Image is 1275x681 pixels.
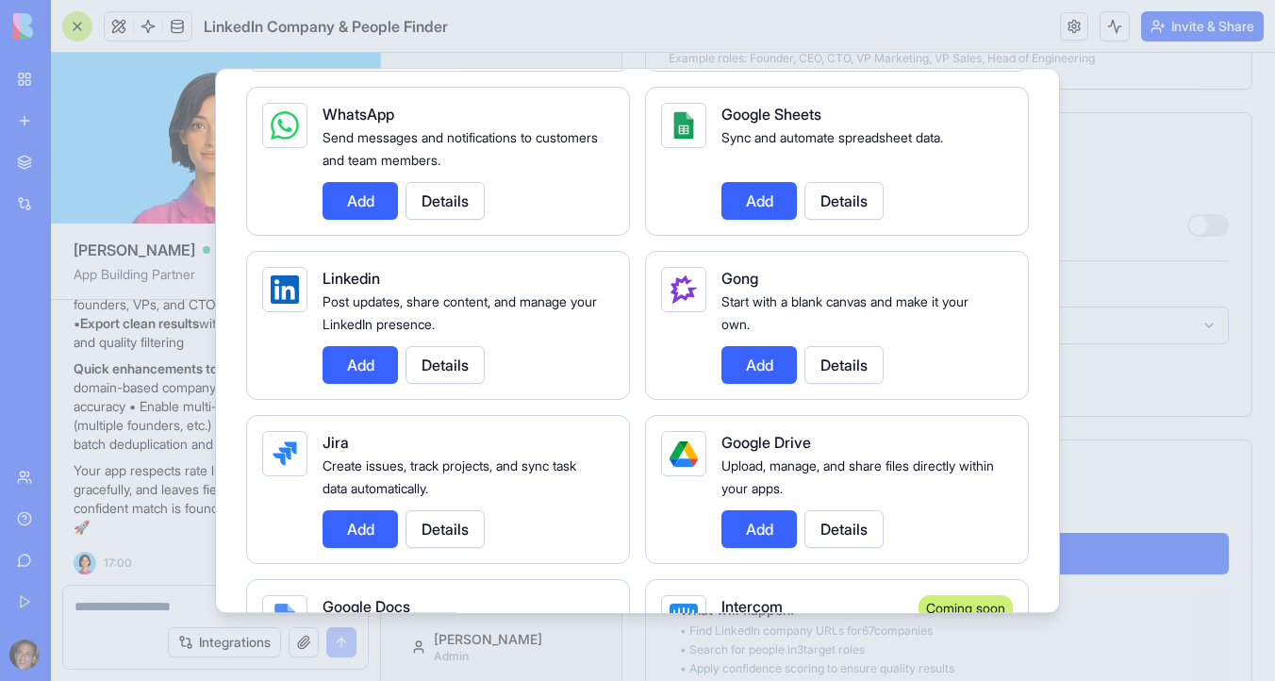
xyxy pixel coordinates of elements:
[323,433,349,452] span: Jira
[299,590,836,605] li: • Search for people in 3 target roles
[721,182,797,220] button: Add
[323,457,576,496] span: Create issues, track projects, and sync task data automatically.
[288,227,388,243] label: Search Provider
[288,177,538,192] div: Use your LinkedIn session for enhanced results
[804,510,884,548] button: Details
[323,182,398,220] button: Add
[323,269,380,288] span: Linkedin
[288,83,848,106] div: Search Settings
[721,346,797,384] button: Add
[288,325,848,340] div: Request Delay: 800 ms
[323,105,394,124] span: WhatsApp
[406,346,485,384] button: Details
[323,129,598,168] span: Send messages and notifications to customers and team members.
[721,129,943,145] span: Sync and automate spreadsheet data.
[288,439,848,457] div: Begin searching for LinkedIn profiles and people
[8,170,233,200] a: Export
[53,34,155,49] p: Company & People
[288,480,848,522] button: Start Processing
[804,346,884,384] button: Details
[406,510,485,548] button: Details
[299,548,836,567] div: What will happen:
[299,571,836,586] li: • Find LinkedIn company URLs for 67 companies
[804,182,884,220] button: Details
[8,72,233,102] div: Navigation
[323,346,398,384] button: Add
[721,105,821,124] span: Google Sheets
[288,410,848,433] div: Start Processing
[15,575,225,613] button: [PERSON_NAME]Admin
[288,307,848,322] div: Max Concurrency: 3
[299,627,836,642] li: • Generate exportable CSV with organized data
[38,108,83,126] span: Upload
[38,209,89,228] span: Settings
[38,175,78,194] span: Export
[721,293,969,332] span: Start with a blank canvas and make it your own.
[53,577,210,596] div: [PERSON_NAME]
[721,510,797,548] button: Add
[323,510,398,548] button: Add
[323,293,597,332] span: Post updates, share content, and manage your LinkedIn presence.
[299,608,836,623] li: • Apply confidence scoring to ensure quality results
[8,136,233,166] a: Review
[323,597,410,616] span: Google Docs
[38,141,82,160] span: Review
[288,157,423,173] label: Use LinkedIn Session
[53,15,155,34] h2: LinkedIn Finder
[721,433,811,452] span: Google Drive
[8,102,233,132] a: Upload
[406,182,485,220] button: Details
[721,457,994,496] span: Upload, manage, and share files directly within your apps.
[721,269,758,288] span: Gong
[8,204,233,234] a: Settings
[721,597,783,616] span: Intercom
[288,111,848,130] div: Configure how the search will be performed
[919,595,1013,622] div: Coming soon
[53,596,210,611] div: Admin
